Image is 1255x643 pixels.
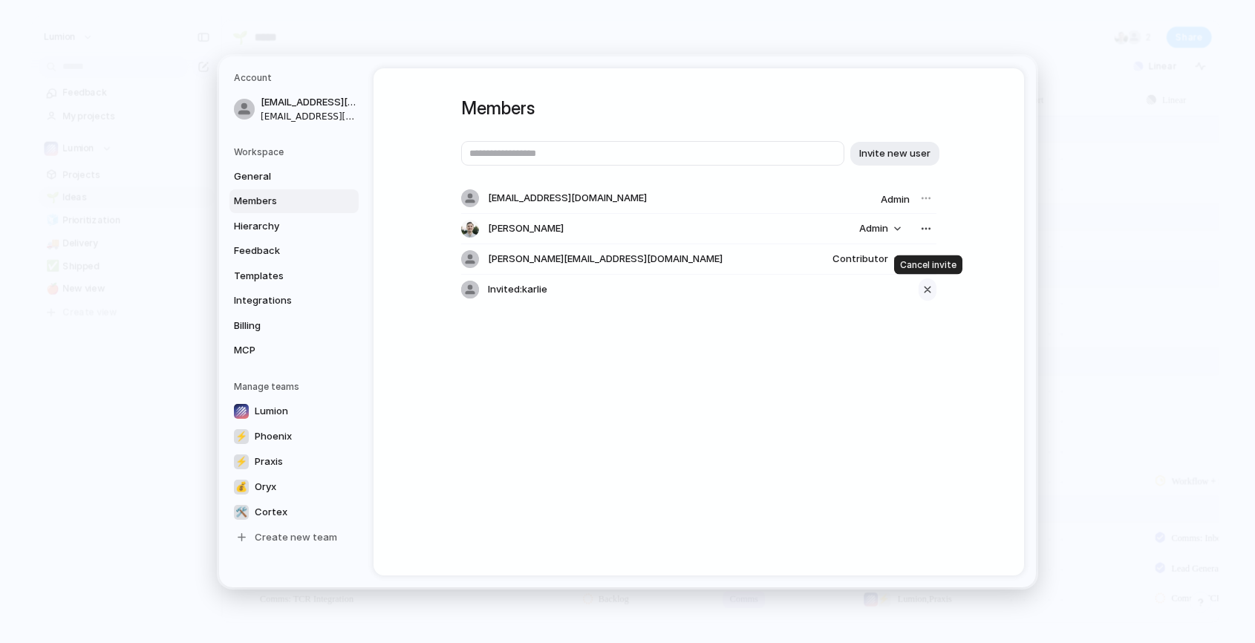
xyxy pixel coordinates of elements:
span: Hierarchy [234,218,329,233]
span: Phoenix [255,428,292,443]
span: [PERSON_NAME] [488,221,564,236]
span: Admin [881,193,910,205]
a: Billing [229,313,359,337]
span: Templates [234,268,329,283]
a: Templates [229,264,359,287]
a: [EMAIL_ADDRESS][DOMAIN_NAME][EMAIL_ADDRESS][DOMAIN_NAME] [229,91,359,128]
span: [PERSON_NAME][EMAIL_ADDRESS][DOMAIN_NAME] [488,252,723,267]
a: ⚡Phoenix [229,424,359,448]
span: Invite new user [859,146,930,160]
h5: Workspace [234,145,359,158]
span: [EMAIL_ADDRESS][DOMAIN_NAME] [488,191,647,206]
span: Admin [859,221,888,236]
span: Oryx [255,479,276,494]
div: Cancel invite [894,255,962,275]
h5: Manage teams [234,379,359,393]
div: 💰 [234,479,249,494]
a: ⚡Praxis [229,449,359,473]
span: Cortex [255,504,287,519]
span: MCP [234,343,329,358]
a: Hierarchy [229,214,359,238]
a: General [229,164,359,188]
h5: Account [234,71,359,85]
a: 🛠️Cortex [229,500,359,523]
a: Integrations [229,289,359,313]
span: Praxis [255,454,283,469]
a: Feedback [229,239,359,263]
span: Feedback [234,244,329,258]
a: Lumion [229,399,359,422]
a: Create new team [229,525,359,549]
div: ⚡ [234,454,249,469]
a: MCP [229,339,359,362]
span: Billing [234,318,329,333]
span: Integrations [234,293,329,308]
span: Invited: karlie [488,282,547,297]
div: 🛠️ [234,504,249,519]
span: Contributor [832,252,888,267]
span: [EMAIL_ADDRESS][DOMAIN_NAME] [261,95,356,110]
div: ⚡ [234,428,249,443]
a: Members [229,189,359,213]
span: Lumion [255,403,288,418]
h1: Members [461,95,936,122]
span: [EMAIL_ADDRESS][DOMAIN_NAME] [261,109,356,123]
span: General [234,169,329,183]
span: Create new team [255,529,337,544]
button: Admin [850,218,910,239]
button: Contributor [824,249,910,270]
span: Members [234,194,329,209]
button: Invite new user [850,141,939,165]
a: 💰Oryx [229,474,359,498]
